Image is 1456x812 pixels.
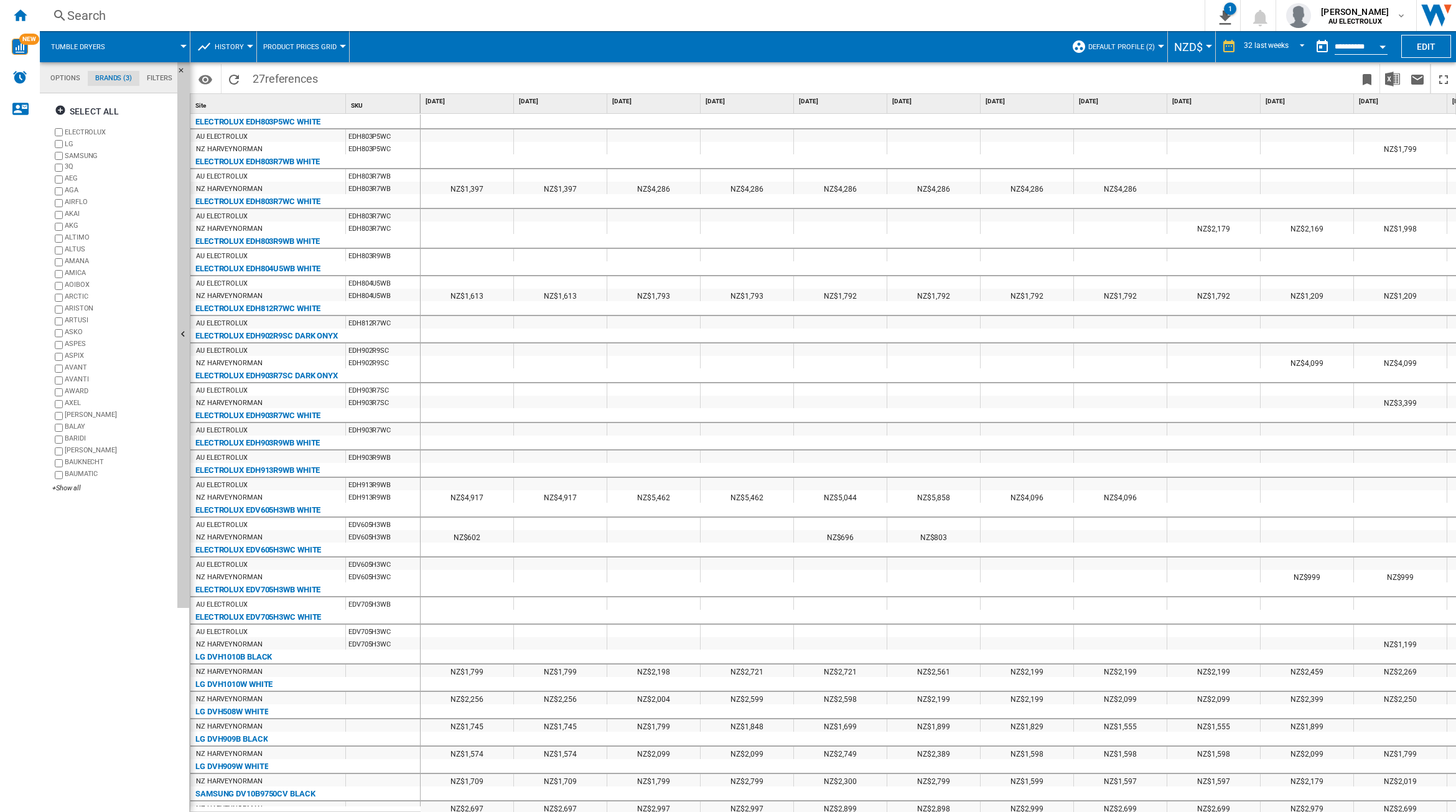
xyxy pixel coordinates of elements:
div: Sort None [193,94,345,113]
span: [DATE] [1266,97,1351,106]
div: [DATE] [1263,94,1353,110]
div: AU ELECTROLUX [196,210,248,223]
div: ELECTROLUX EDH803P5WC WHITE [195,114,320,129]
div: NZ$2,256 [514,692,607,704]
div: Sort None [348,94,420,113]
div: ARCTIC [65,292,172,304]
div: Search [67,7,1172,24]
label: ELECTROLUX [65,128,172,137]
div: NZD$ [1174,31,1209,62]
span: [DATE] [519,97,604,106]
span: 27 [246,64,324,90]
span: Product prices grid [263,43,337,51]
div: EDV705H3WC [346,637,420,650]
div: NZ HARVEYNORMAN [196,492,263,504]
div: NZ$1,598 [1167,747,1260,759]
div: AU ELECTROLUX [196,626,248,638]
input: brand.name [55,140,63,148]
b: AU ELECTROLUX [1328,17,1382,26]
input: brand.name [55,376,63,385]
div: NZ$2,169 [1261,222,1353,234]
div: ELECTROLUX EDH903R7WC WHITE [195,408,320,423]
div: NZ$4,096 [981,490,1073,503]
div: AU ELECTROLUX [196,385,248,397]
div: NZ$1,799 [607,774,700,786]
button: Edit [1401,35,1451,58]
div: AU ELECTROLUX [196,250,248,263]
div: NZ$1,799 [421,665,513,677]
div: NZ$1,792 [1167,289,1260,301]
button: Tumble dryers [51,31,118,62]
div: AU ELECTROLUX [196,599,248,611]
div: NZ$2,799 [887,774,980,786]
input: brand.name [55,246,63,254]
div: EDH903R7WC [346,423,420,436]
div: NZ$1,848 [701,719,793,732]
div: NZ$1,599 [981,774,1073,786]
div: NZ$1,829 [981,719,1073,732]
input: brand.name [55,365,63,373]
input: brand.name [55,282,63,290]
div: EDH812R7WC [346,316,420,329]
div: NZ$2,599 [701,692,793,704]
div: NZ HARVEYNORMAN [196,183,263,195]
div: NZ HARVEYNORMAN [196,143,263,156]
div: [DATE] [890,94,980,110]
div: NZ$2,199 [1167,665,1260,677]
input: brand.name [55,211,63,219]
input: brand.name [55,258,63,266]
div: [DATE] [1356,94,1447,110]
div: NZ$1,709 [514,774,607,786]
div: ELECTROLUX EDV605H3WC WHITE [195,543,321,558]
div: NZ$3,399 [1354,396,1447,408]
div: EDH803R7WB [346,182,420,194]
div: NZ$1,792 [887,289,980,301]
div: AU ELECTROLUX [196,317,248,330]
div: BAUKNECHT [65,457,172,469]
div: Select all [55,100,119,123]
div: EDH803R7WC [346,222,420,234]
div: AOIBOX [65,280,172,292]
div: NZ$2,198 [607,665,700,677]
div: NZ$2,598 [794,692,887,704]
div: ASKO [65,327,172,339]
div: NZ$1,709 [421,774,513,786]
button: Select all [51,100,123,123]
div: NZ$2,300 [794,774,887,786]
md-menu: Currency [1168,31,1216,62]
div: ELECTROLUX EDH902R9SC DARK ONYX [195,329,338,343]
button: Maximize [1431,64,1456,93]
button: Download in Excel [1380,64,1405,93]
span: [DATE] [1079,97,1164,106]
button: Open calendar [1371,34,1394,56]
div: AKG [65,221,172,233]
div: ASPIX [65,351,172,363]
div: ELECTROLUX EDH804U5WB WHITE [195,261,320,276]
div: LG DVH508W WHITE [195,704,268,719]
div: NZ$1,397 [514,182,607,194]
span: references [265,72,318,85]
div: NZ$1,899 [1261,719,1353,732]
div: EDH913R9WB [346,478,420,490]
div: NZ$2,799 [701,774,793,786]
div: AEG [65,174,172,185]
div: NZ$1,574 [514,747,607,759]
div: NZ$1,793 [607,289,700,301]
span: [DATE] [1172,97,1258,106]
input: brand.name [55,412,63,420]
div: ALTIMO [65,233,172,245]
div: ASPES [65,339,172,351]
div: NZ$1,799 [607,719,700,732]
span: NZD$ [1174,40,1203,54]
div: NZ$2,199 [981,692,1073,704]
div: NZ$1,613 [421,289,513,301]
div: NZ$4,917 [514,490,607,503]
div: BARIDI [65,434,172,446]
span: Default profile (2) [1088,43,1155,51]
span: [DATE] [799,97,884,106]
div: NZ$2,399 [1261,692,1353,704]
div: 1 [1224,2,1236,15]
div: ELECTROLUX EDV705H3WB WHITE [195,582,320,597]
button: Options [193,68,218,90]
input: brand.name [55,187,63,195]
